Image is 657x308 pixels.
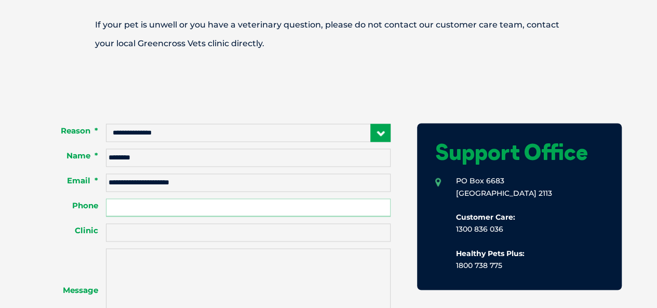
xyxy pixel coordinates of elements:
[35,151,106,161] label: Name
[35,285,106,295] label: Message
[35,225,106,236] label: Clinic
[456,212,515,222] b: Customer Care:
[35,126,106,136] label: Reason
[35,200,106,211] label: Phone
[35,176,106,186] label: Email
[435,175,604,272] li: PO Box 6683 [GEOGRAPHIC_DATA] 2113 1300 836 036 1800 738 775
[456,249,525,258] b: Healthy Pets Plus:
[435,141,604,163] h1: Support Office
[59,16,599,53] p: If your pet is unwell or you have a veterinary question, please do not contact our customer care ...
